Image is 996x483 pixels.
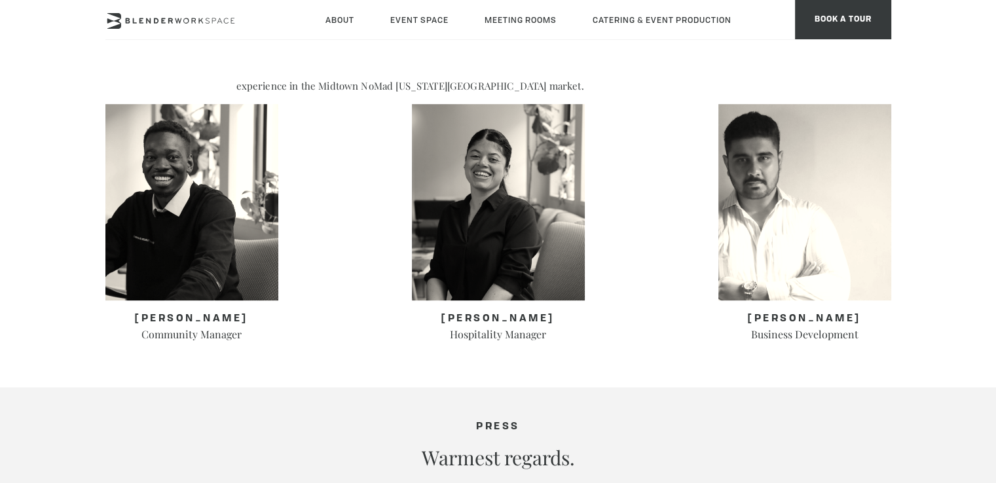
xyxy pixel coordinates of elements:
[335,446,662,469] h2: Warmest regards.
[718,329,891,340] h4: Business Development
[105,329,278,340] h4: Community Manager
[412,329,585,340] h4: Hospitality Manager
[105,313,278,325] h3: [PERSON_NAME]
[718,313,891,325] h3: [PERSON_NAME]
[412,313,585,325] h3: [PERSON_NAME]
[476,422,520,432] span: PRESS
